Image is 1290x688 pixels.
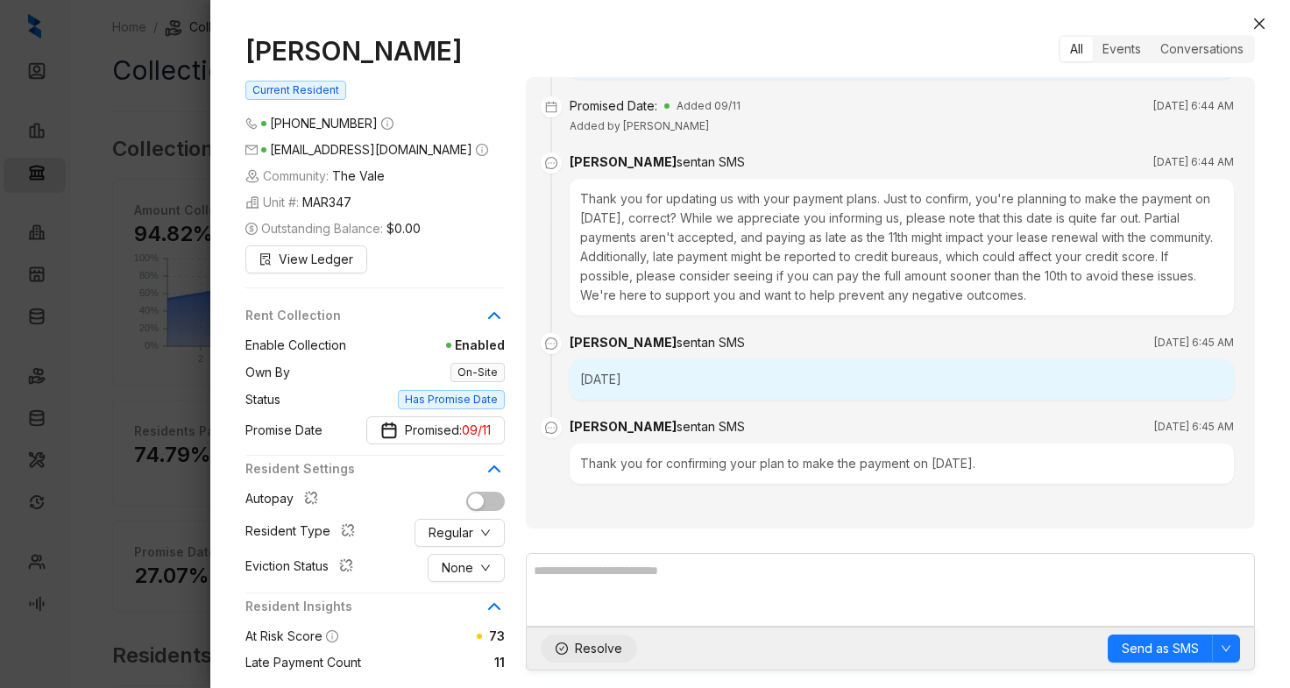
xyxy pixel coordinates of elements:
div: Events [1093,37,1151,61]
span: info-circle [381,117,393,130]
div: Rent Collection [245,306,505,336]
span: Status [245,390,280,409]
span: [DATE] 6:44 AM [1153,153,1234,171]
span: phone [245,117,258,130]
button: Close [1249,13,1270,34]
span: Send as SMS [1122,639,1199,658]
span: $0.00 [386,219,421,238]
button: Regulardown [415,519,505,547]
span: Resolve [575,639,622,658]
span: Added by [PERSON_NAME] [570,119,709,132]
span: close [1252,17,1266,31]
span: View Ledger [279,250,353,269]
div: Thank you for updating us with your payment plans. Just to confirm, you're planning to make the p... [570,179,1234,316]
span: Resident Settings [245,459,484,479]
h1: [PERSON_NAME] [245,35,505,67]
img: building-icon [245,169,259,183]
span: Own By [245,363,290,382]
span: dollar [245,223,258,235]
span: Has Promise Date [398,390,505,409]
span: [PHONE_NUMBER] [270,116,378,131]
button: Send as SMS [1108,635,1213,663]
span: Late Payment Count [245,653,361,672]
span: Promise Date [245,421,322,440]
span: None [442,558,473,578]
span: Resident Insights [245,597,484,616]
div: Resident Insights [245,597,505,627]
span: On-Site [450,363,505,382]
span: check-circle [556,642,568,655]
div: Resident Type [245,521,362,544]
div: Conversations [1151,37,1253,61]
span: Enabled [346,336,505,355]
div: All [1060,37,1093,61]
span: info-circle [326,630,338,642]
div: [PERSON_NAME] [570,152,745,172]
span: 11 [361,653,505,672]
button: Promise DatePromised: 09/11 [366,416,505,444]
span: message [541,152,562,174]
span: Promised: [405,421,491,440]
span: down [480,528,491,538]
span: The Vale [332,167,385,186]
span: 09/11 [462,421,491,440]
span: Regular [429,523,473,543]
button: View Ledger [245,245,367,273]
span: sent an SMS [677,335,745,350]
span: [DATE] 6:44 AM [1153,97,1234,115]
div: Eviction Status [245,557,360,579]
span: 73 [489,628,505,643]
span: [DATE] 6:45 AM [1154,334,1234,351]
span: info-circle [476,144,488,156]
span: [EMAIL_ADDRESS][DOMAIN_NAME] [270,142,472,157]
div: [PERSON_NAME] [570,333,745,352]
span: file-search [259,253,272,266]
span: down [1221,643,1231,654]
span: message [541,417,562,438]
div: segmented control [1059,35,1255,63]
span: message [541,333,562,354]
span: sent an SMS [677,419,745,434]
div: [PERSON_NAME] [570,417,745,436]
div: Autopay [245,489,325,512]
span: mail [245,144,258,156]
div: Thank you for confirming your plan to make the payment on [DATE]. [570,443,1234,484]
span: Current Resident [245,81,346,100]
span: Rent Collection [245,306,484,325]
span: Outstanding Balance: [245,219,421,238]
span: Community: [245,167,385,186]
span: calendar [541,96,562,117]
span: At Risk Score [245,628,322,643]
div: Resident Settings [245,459,505,489]
img: Promise Date [380,422,398,439]
span: Unit #: [245,193,351,212]
span: [DATE] 6:45 AM [1154,418,1234,436]
div: Promised Date: [570,96,657,116]
span: Enable Collection [245,336,346,355]
button: Resolve [541,635,637,663]
span: sent an SMS [677,154,745,169]
button: Nonedown [428,554,505,582]
img: building-icon [245,195,259,209]
span: MAR347 [302,193,351,212]
span: Added 09/11 [677,97,741,115]
span: down [480,563,491,573]
div: [DATE] [570,359,1234,400]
